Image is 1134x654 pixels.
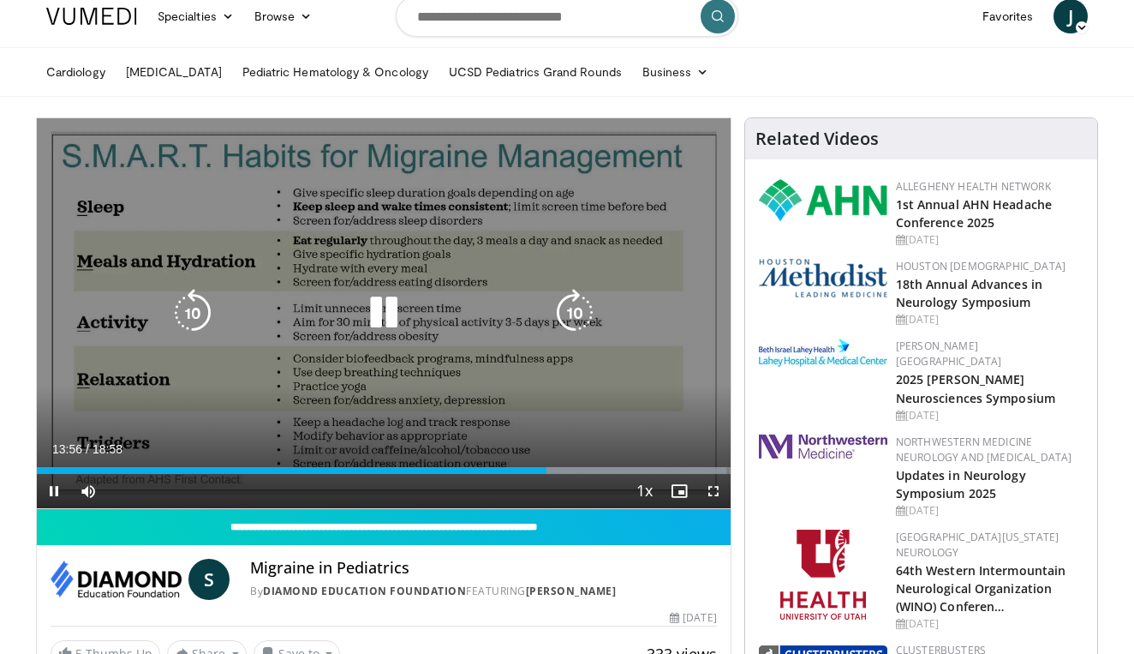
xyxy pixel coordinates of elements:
button: Mute [71,474,105,508]
a: 18th Annual Advances in Neurology Symposium [896,276,1042,310]
img: f6362829-b0a3-407d-a044-59546adfd345.png.150x105_q85_autocrop_double_scale_upscale_version-0.2.png [780,530,866,620]
a: 2025 [PERSON_NAME] Neurosciences Symposium [896,371,1055,405]
a: Allegheny Health Network [896,179,1051,194]
a: [PERSON_NAME][GEOGRAPHIC_DATA] [896,339,1002,369]
span: / [86,442,89,456]
img: VuMedi Logo [46,8,137,25]
img: 5e4488cc-e109-4a4e-9fd9-73bb9237ee91.png.150x105_q85_autocrop_double_scale_upscale_version-0.2.png [759,259,887,297]
span: 18:58 [93,442,122,456]
a: UCSD Pediatrics Grand Rounds [439,55,632,89]
div: [DATE] [896,503,1083,519]
a: 64th Western Intermountain Neurological Organization (WINO) Conferen… [896,562,1066,615]
span: 13:56 [52,442,82,456]
button: Fullscreen [696,474,731,508]
img: 2a462fb6-9365-492a-ac79-3166a6f924d8.png.150x105_q85_autocrop_double_scale_upscale_version-0.2.jpg [759,435,887,459]
button: Pause [37,474,71,508]
img: e7977282-282c-4444-820d-7cc2733560fd.jpg.150x105_q85_autocrop_double_scale_upscale_version-0.2.jpg [759,339,887,367]
video-js: Video Player [37,118,731,509]
img: Diamond Education Foundation [51,559,182,600]
div: [DATE] [896,312,1083,327]
a: Houston [DEMOGRAPHIC_DATA] [896,259,1065,273]
a: [MEDICAL_DATA] [116,55,232,89]
div: [DATE] [670,610,716,626]
div: [DATE] [896,408,1083,423]
a: Cardiology [36,55,116,89]
div: Progress Bar [37,467,731,474]
a: S [188,559,230,600]
a: [GEOGRAPHIC_DATA][US_STATE] Neurology [896,530,1059,560]
div: [DATE] [896,232,1083,248]
a: Northwestern Medicine Neurology and [MEDICAL_DATA] [896,435,1072,465]
button: Enable picture-in-picture mode [662,474,696,508]
a: Business [632,55,719,89]
button: Playback Rate [628,474,662,508]
h4: Related Videos [755,129,879,149]
a: Diamond Education Foundation [263,584,466,598]
h4: Migraine in Pediatrics [250,559,716,578]
a: 1st Annual AHN Headache Conference 2025 [896,196,1052,231]
div: [DATE] [896,616,1083,632]
a: [PERSON_NAME] [526,584,617,598]
a: Updates in Neurology Symposium 2025 [896,467,1026,501]
img: 628ffacf-ddeb-4409-8647-b4d1102df243.png.150x105_q85_autocrop_double_scale_upscale_version-0.2.png [759,179,887,221]
a: Pediatric Hematology & Oncology [232,55,439,89]
div: By FEATURING [250,584,716,599]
